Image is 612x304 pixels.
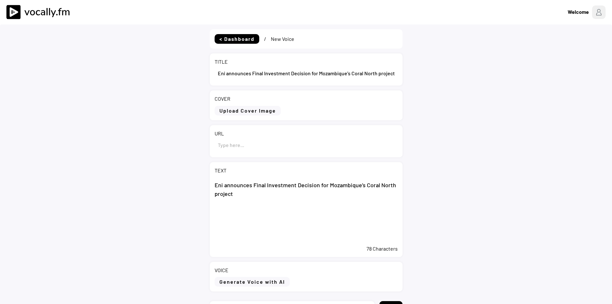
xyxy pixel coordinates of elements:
[215,34,259,44] button: < Dashboard
[215,58,228,65] div: TITLE
[568,8,589,16] div: Welcome
[215,245,398,252] div: 78 Characters
[215,277,290,287] button: Generate Voice with AI
[215,167,226,174] div: TEXT
[215,65,398,81] input: Ex. "My great content"
[215,130,224,137] div: URL
[592,5,606,19] img: Profile%20Placeholder.png
[215,137,398,152] input: Type here...
[6,5,74,19] img: vocally%20logo.svg
[215,106,281,115] button: Upload Cover Image
[264,35,266,42] div: /
[215,267,228,274] div: VOICE
[271,35,294,42] div: New Voice
[215,95,230,102] div: COVER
